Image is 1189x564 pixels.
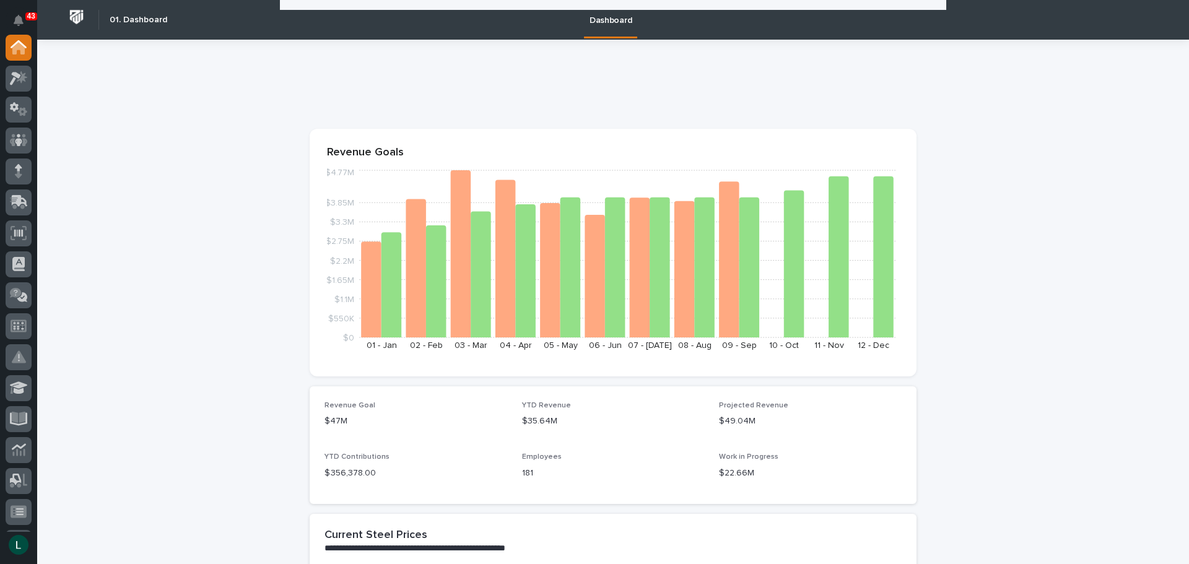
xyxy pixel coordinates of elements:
[6,7,32,33] button: Notifications
[325,199,354,207] tspan: $3.85M
[110,15,167,25] h2: 01. Dashboard
[324,453,390,461] span: YTD Contributions
[628,341,672,350] text: 07 - [DATE]
[719,453,778,461] span: Work in Progress
[814,341,844,350] text: 11 - Nov
[326,275,354,284] tspan: $1.65M
[522,402,571,409] span: YTD Revenue
[678,341,712,350] text: 08 - Aug
[327,146,899,160] p: Revenue Goals
[722,341,757,350] text: 09 - Sep
[65,6,88,28] img: Workspace Logo
[324,415,507,428] p: $47M
[27,12,35,20] p: 43
[326,237,354,246] tspan: $2.75M
[719,467,902,480] p: $22.66M
[330,256,354,265] tspan: $2.2M
[522,415,705,428] p: $35.64M
[324,402,375,409] span: Revenue Goal
[858,341,889,350] text: 12 - Dec
[334,295,354,303] tspan: $1.1M
[719,415,902,428] p: $49.04M
[324,467,507,480] p: $ 356,378.00
[325,168,354,177] tspan: $4.77M
[522,453,562,461] span: Employees
[544,341,578,350] text: 05 - May
[410,341,443,350] text: 02 - Feb
[6,532,32,558] button: users-avatar
[769,341,799,350] text: 10 - Oct
[522,467,705,480] p: 181
[324,529,427,542] h2: Current Steel Prices
[589,341,622,350] text: 06 - Jun
[328,314,354,323] tspan: $550K
[330,218,354,227] tspan: $3.3M
[15,15,32,35] div: Notifications43
[343,334,354,342] tspan: $0
[719,402,788,409] span: Projected Revenue
[500,341,532,350] text: 04 - Apr
[367,341,397,350] text: 01 - Jan
[455,341,487,350] text: 03 - Mar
